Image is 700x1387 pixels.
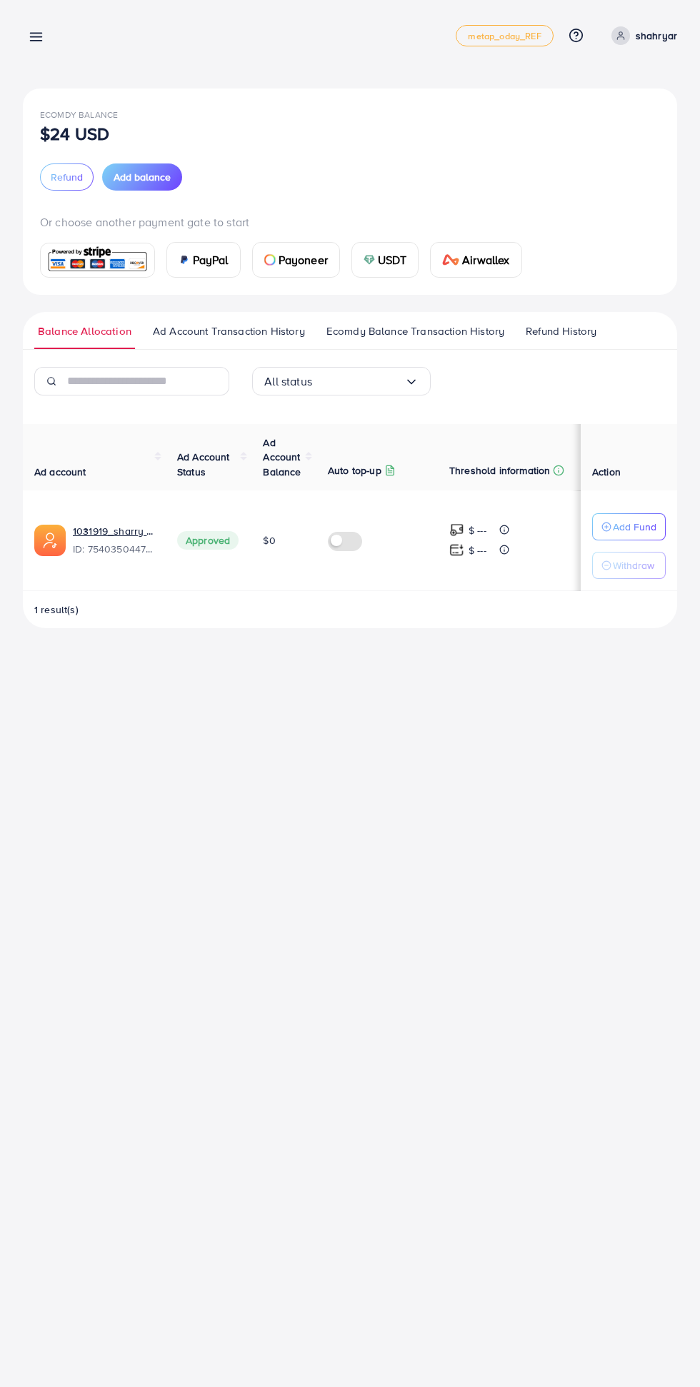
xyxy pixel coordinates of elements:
[51,170,83,184] span: Refund
[456,25,553,46] a: metap_oday_REF
[263,435,301,479] span: Ad Account Balance
[592,552,666,579] button: Withdraw
[177,450,230,478] span: Ad Account Status
[38,323,131,339] span: Balance Allocation
[326,323,504,339] span: Ecomdy Balance Transaction History
[252,242,340,278] a: cardPayoneer
[526,323,596,339] span: Refund History
[45,245,150,276] img: card
[34,602,79,617] span: 1 result(s)
[153,323,305,339] span: Ad Account Transaction History
[378,251,407,268] span: USDT
[40,243,155,278] a: card
[177,531,239,550] span: Approved
[179,254,190,266] img: card
[34,465,86,479] span: Ad account
[279,251,328,268] span: Payoneer
[40,163,94,191] button: Refund
[263,533,275,548] span: $0
[264,254,276,266] img: card
[469,542,486,559] p: $ ---
[328,462,381,479] p: Auto top-up
[40,213,660,231] p: Or choose another payment gate to start
[264,370,312,393] span: All status
[252,367,431,395] div: Search for option
[430,242,521,278] a: cardAirwallex
[449,543,464,558] img: top-up amount
[613,557,654,574] p: Withdraw
[193,251,229,268] span: PayPal
[364,254,375,266] img: card
[166,242,241,278] a: cardPayPal
[592,513,666,540] button: Add Fund
[351,242,419,278] a: cardUSDT
[40,125,109,142] p: $24 USD
[636,27,677,44] p: shahryar
[592,465,621,479] span: Action
[40,109,118,121] span: Ecomdy Balance
[102,163,182,191] button: Add balance
[442,254,459,266] img: card
[449,523,464,538] img: top-up amount
[606,26,677,45] a: shahryar
[462,251,509,268] span: Airwallex
[469,522,486,539] p: $ ---
[114,170,171,184] span: Add balance
[449,462,550,479] p: Threshold information
[613,518,656,535] p: Add Fund
[312,370,404,393] input: Search for option
[73,542,154,556] span: ID: 7540350447681863698
[468,31,541,41] span: metap_oday_REF
[34,525,66,556] img: ic-ads-acc.e4c84228.svg
[73,524,154,557] div: <span class='underline'>1031919_sharry mughal_1755624852344</span></br>7540350447681863698
[73,524,154,538] a: 1031919_sharry mughal_1755624852344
